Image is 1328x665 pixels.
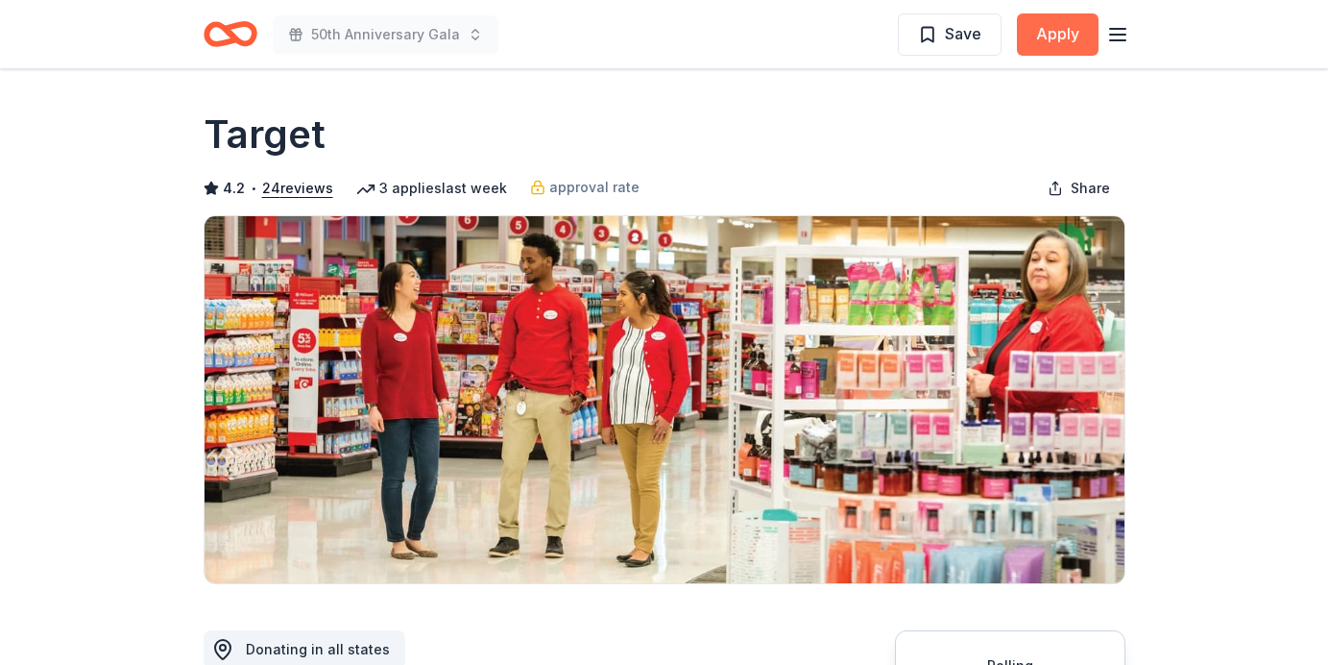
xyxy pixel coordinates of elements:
button: 50th Anniversary Gala [273,15,498,54]
span: 50th Anniversary Gala [311,23,460,46]
span: 4.2 [223,177,245,200]
img: Image for Target [205,216,1124,583]
span: approval rate [549,176,640,199]
span: Donating in all states [246,641,390,657]
span: • [250,181,256,196]
span: Share [1071,177,1110,200]
a: Home [204,12,257,57]
h1: Target [204,108,326,161]
a: approval rate [530,176,640,199]
div: 3 applies last week [356,177,507,200]
span: Save [945,21,981,46]
button: Apply [1017,13,1099,56]
button: Share [1032,169,1125,208]
button: Save [898,13,1002,56]
button: 24reviews [262,177,333,200]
